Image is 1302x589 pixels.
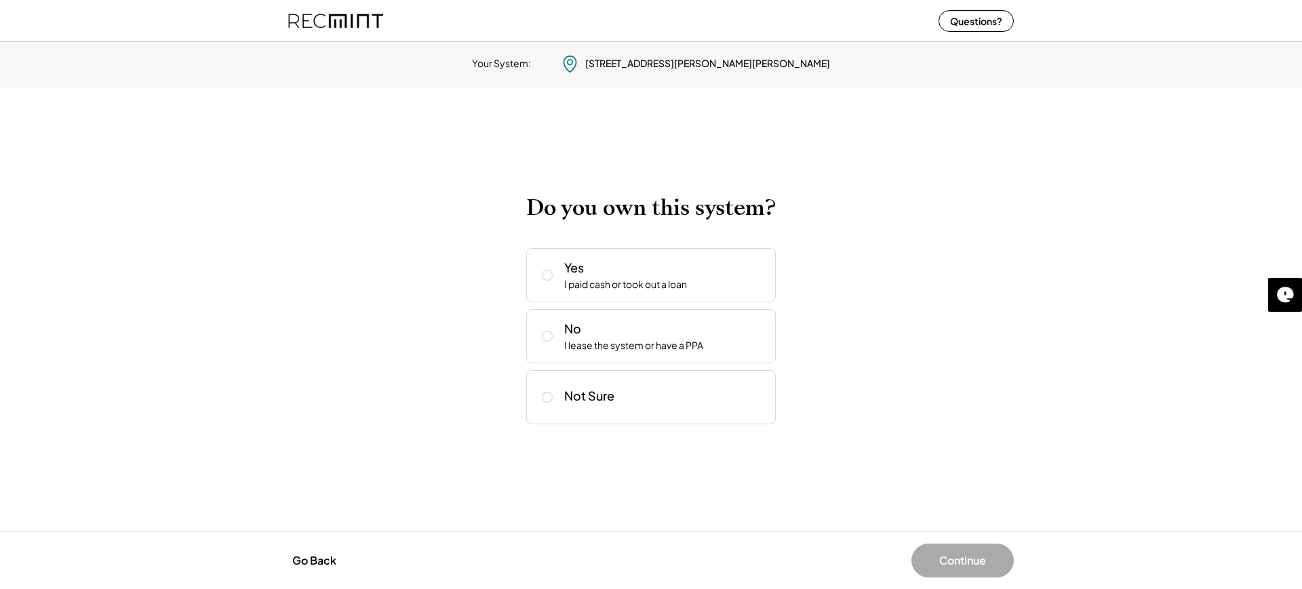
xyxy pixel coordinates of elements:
div: Yes [564,259,584,276]
div: Your System: [472,57,531,70]
div: [STREET_ADDRESS][PERSON_NAME][PERSON_NAME] [585,57,830,70]
div: I lease the system or have a PPA [564,339,703,352]
button: Go Back [288,546,340,575]
h2: Do you own this system? [526,195,776,221]
button: Continue [911,544,1014,577]
div: I paid cash or took out a loan [564,278,687,291]
img: recmint-logotype%403x%20%281%29.jpeg [288,3,383,39]
button: Questions? [939,10,1014,32]
div: No [564,320,581,337]
div: Not Sure [564,388,614,403]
